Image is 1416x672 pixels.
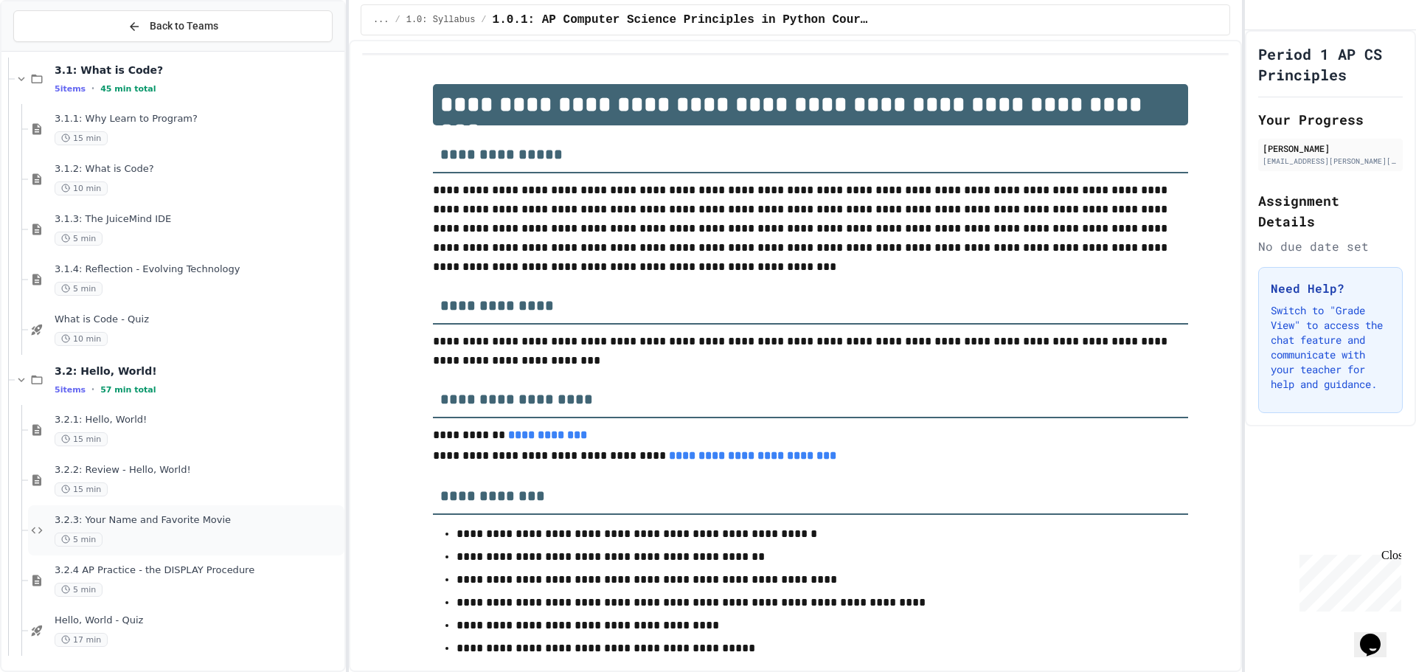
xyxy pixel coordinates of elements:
span: ... [373,14,389,26]
span: 3.1.4: Reflection - Evolving Technology [55,263,341,276]
span: 5 min [55,232,103,246]
span: 3.2.4 AP Practice - the DISPLAY Procedure [55,564,341,577]
span: 5 items [55,385,86,395]
span: 3.1.1: Why Learn to Program? [55,113,341,125]
span: 15 min [55,482,108,496]
span: 3.1.3: The JuiceMind IDE [55,213,341,226]
span: Back to Teams [150,18,218,34]
span: • [91,384,94,395]
span: 1.0: Syllabus [406,14,476,26]
span: 5 min [55,533,103,547]
span: 5 min [55,583,103,597]
span: 10 min [55,332,108,346]
span: 10 min [55,181,108,195]
span: 45 min total [100,84,156,94]
span: 1.0.1: AP Computer Science Principles in Python Course Syllabus [493,11,870,29]
iframe: chat widget [1294,549,1401,612]
span: 17 min [55,633,108,647]
span: 3.1: What is Code? [55,63,341,77]
div: No due date set [1258,238,1403,255]
span: 5 min [55,282,103,296]
span: / [395,14,400,26]
button: Back to Teams [13,10,333,42]
span: 3.2.3: Your Name and Favorite Movie [55,514,341,527]
span: 3.1.2: What is Code? [55,163,341,176]
div: [EMAIL_ADDRESS][PERSON_NAME][PERSON_NAME][DOMAIN_NAME] [1263,156,1398,167]
h2: Assignment Details [1258,190,1403,232]
span: • [91,83,94,94]
span: 57 min total [100,385,156,395]
span: / [481,14,486,26]
span: 15 min [55,432,108,446]
span: Hello, World - Quiz [55,614,341,627]
span: 3.2: Hello, World! [55,364,341,378]
span: 15 min [55,131,108,145]
h2: Your Progress [1258,109,1403,130]
div: Chat with us now!Close [6,6,102,94]
span: What is Code - Quiz [55,314,341,326]
div: [PERSON_NAME] [1263,142,1398,155]
h3: Need Help? [1271,280,1390,297]
h1: Period 1 AP CS Principles [1258,44,1403,85]
span: 5 items [55,84,86,94]
p: Switch to "Grade View" to access the chat feature and communicate with your teacher for help and ... [1271,303,1390,392]
span: 3.2.2: Review - Hello, World! [55,464,341,477]
iframe: chat widget [1354,613,1401,657]
span: 3.2.1: Hello, World! [55,414,341,426]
